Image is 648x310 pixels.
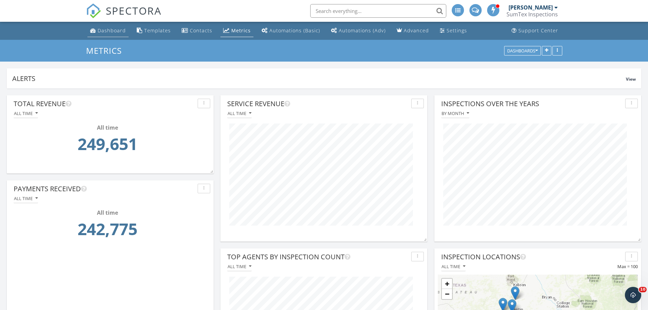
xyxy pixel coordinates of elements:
a: Support Center [509,25,561,37]
span: Max = 100 [617,264,638,269]
button: All time [227,109,252,118]
a: Automations (Advanced) [328,25,388,37]
div: [PERSON_NAME] [509,4,553,11]
div: Inspections Over The Years [441,99,622,109]
div: Automations (Basic) [269,27,320,34]
div: By month [442,111,469,116]
div: Alerts [12,74,626,83]
a: Advanced [394,25,432,37]
button: All time [14,109,38,118]
div: All time [14,196,38,201]
button: Dashboards [504,46,541,55]
div: SumTex Inspections [506,11,558,18]
div: Settings [447,27,467,34]
a: Templates [134,25,173,37]
div: Dashboard [98,27,126,34]
div: All time [14,111,38,116]
div: Advanced [404,27,429,34]
span: View [626,76,636,82]
a: SPECTORA [86,9,162,23]
a: Zoom in [442,279,452,289]
button: All time [14,194,38,203]
a: Automations (Basic) [259,25,323,37]
div: Contacts [190,27,212,34]
div: All time [228,111,251,116]
a: Metrics [220,25,253,37]
input: Search everything... [310,4,446,18]
div: Dashboards [507,48,538,53]
div: Service Revenue [227,99,409,109]
button: All time [441,262,466,271]
span: SPECTORA [106,3,162,18]
td: 249651.19 [16,132,199,160]
img: The Best Home Inspection Software - Spectora [86,3,101,18]
td: 242775.0 [16,217,199,245]
div: All time [228,264,251,269]
a: Zoom out [442,289,452,299]
a: Settings [437,25,470,37]
div: Templates [144,27,171,34]
div: All time [16,124,199,132]
div: Automations (Adv) [339,27,386,34]
div: Total Revenue [14,99,195,109]
div: All time [16,209,199,217]
div: Top Agents by Inspection Count [227,252,409,262]
div: Payments Received [14,184,195,194]
a: Metrics [86,45,128,56]
div: Support Center [518,27,558,34]
span: 10 [639,287,647,292]
div: All time [442,264,465,269]
a: Dashboard [87,25,129,37]
a: Contacts [179,25,215,37]
div: Inspection Locations [441,252,622,262]
button: By month [441,109,469,118]
iframe: Intercom live chat [625,287,641,303]
div: Metrics [231,27,251,34]
button: All time [227,262,252,271]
